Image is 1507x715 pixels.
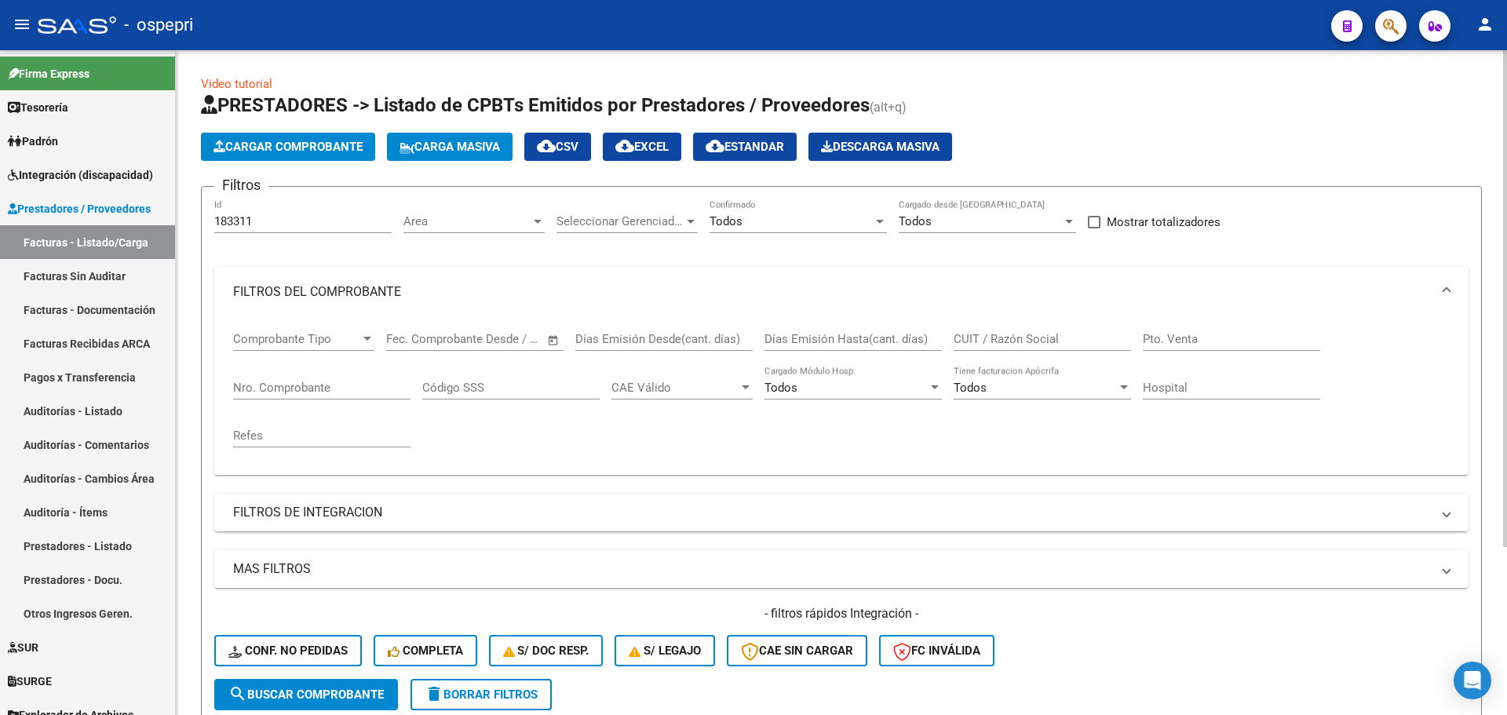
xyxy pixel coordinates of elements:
[451,332,527,346] input: End date
[214,317,1469,475] div: FILTROS DEL COMPROBANTE
[387,133,513,161] button: Carga Masiva
[615,635,715,666] button: S/ legajo
[821,140,940,154] span: Descarga Masiva
[537,140,578,154] span: CSV
[870,100,907,115] span: (alt+q)
[228,688,384,702] span: Buscar Comprobante
[214,605,1469,622] h4: - filtros rápidos Integración -
[615,137,634,155] mat-icon: cloud_download
[556,214,684,228] span: Seleccionar Gerenciador
[388,644,463,658] span: Completa
[233,332,360,346] span: Comprobante Tipo
[8,133,58,150] span: Padrón
[213,140,363,154] span: Cargar Comprobante
[706,137,724,155] mat-icon: cloud_download
[228,684,247,703] mat-icon: search
[710,214,743,228] span: Todos
[489,635,604,666] button: S/ Doc Resp.
[545,331,563,349] button: Open calendar
[425,688,538,702] span: Borrar Filtros
[629,644,701,658] span: S/ legajo
[228,644,348,658] span: Conf. no pedidas
[233,560,1431,578] mat-panel-title: MAS FILTROS
[764,381,797,395] span: Todos
[706,140,784,154] span: Estandar
[503,644,589,658] span: S/ Doc Resp.
[8,200,151,217] span: Prestadores / Proveedores
[693,133,797,161] button: Estandar
[233,283,1431,301] mat-panel-title: FILTROS DEL COMPROBANTE
[1107,213,1221,232] span: Mostrar totalizadores
[214,679,398,710] button: Buscar Comprobante
[808,133,952,161] app-download-masive: Descarga masiva de comprobantes (adjuntos)
[8,65,89,82] span: Firma Express
[124,8,193,42] span: - ospepri
[8,639,38,656] span: SUR
[808,133,952,161] button: Descarga Masiva
[8,99,68,116] span: Tesorería
[214,267,1469,317] mat-expansion-panel-header: FILTROS DEL COMPROBANTE
[214,550,1469,588] mat-expansion-panel-header: MAS FILTROS
[8,166,153,184] span: Integración (discapacidad)
[386,332,437,346] input: Start date
[403,214,531,228] span: Area
[524,133,591,161] button: CSV
[425,684,443,703] mat-icon: delete
[741,644,853,658] span: CAE SIN CARGAR
[1476,15,1494,34] mat-icon: person
[603,133,681,161] button: EXCEL
[727,635,867,666] button: CAE SIN CARGAR
[214,635,362,666] button: Conf. no pedidas
[1454,662,1491,699] div: Open Intercom Messenger
[201,77,272,91] a: Video tutorial
[537,137,556,155] mat-icon: cloud_download
[201,94,870,116] span: PRESTADORES -> Listado de CPBTs Emitidos por Prestadores / Proveedores
[879,635,994,666] button: FC Inválida
[899,214,932,228] span: Todos
[374,635,477,666] button: Completa
[400,140,500,154] span: Carga Masiva
[13,15,31,34] mat-icon: menu
[201,133,375,161] button: Cargar Comprobante
[214,174,268,196] h3: Filtros
[954,381,987,395] span: Todos
[611,381,739,395] span: CAE Válido
[8,673,52,690] span: SURGE
[214,494,1469,531] mat-expansion-panel-header: FILTROS DE INTEGRACION
[893,644,980,658] span: FC Inválida
[615,140,669,154] span: EXCEL
[233,504,1431,521] mat-panel-title: FILTROS DE INTEGRACION
[411,679,552,710] button: Borrar Filtros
